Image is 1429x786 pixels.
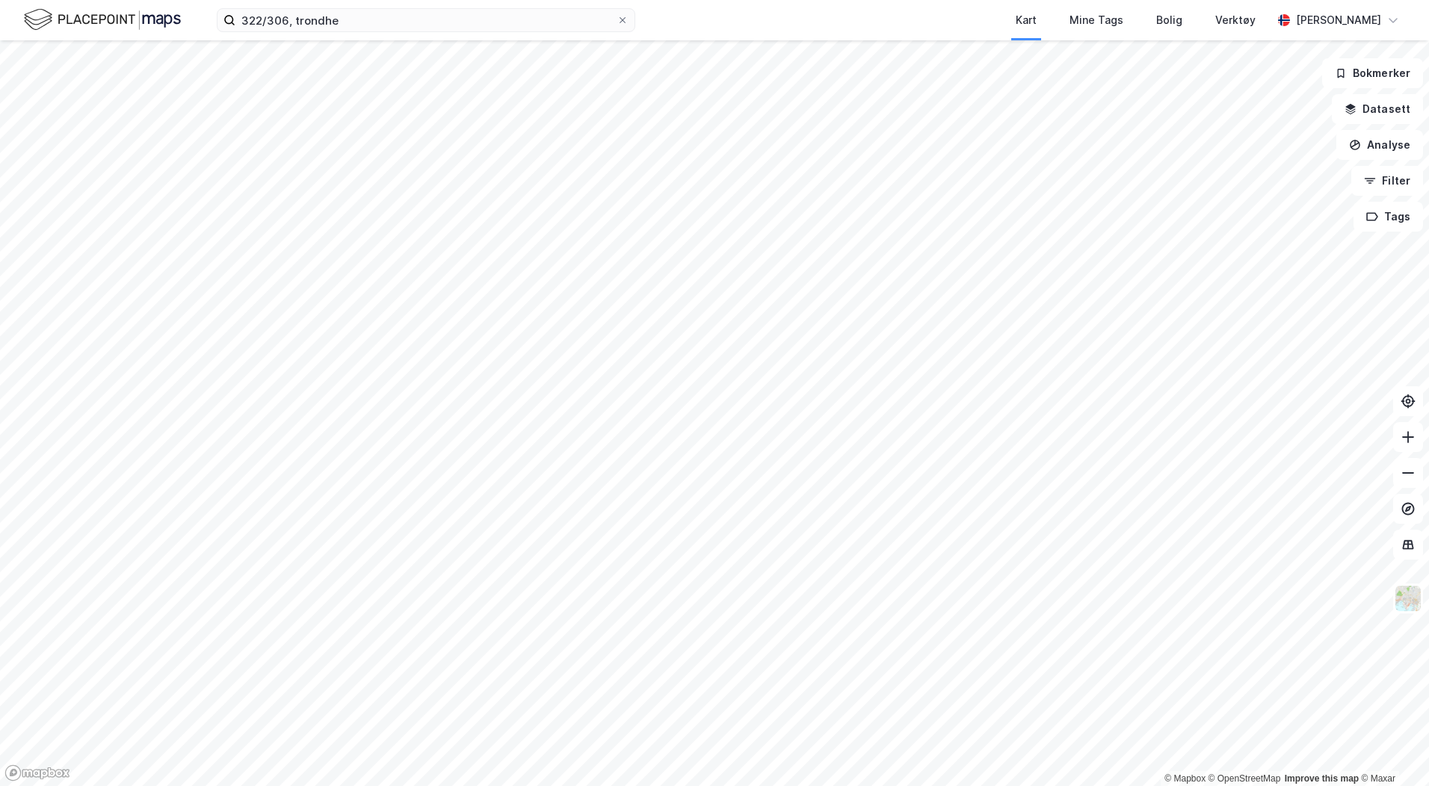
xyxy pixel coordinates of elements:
[1209,773,1281,784] a: OpenStreetMap
[24,7,181,33] img: logo.f888ab2527a4732fd821a326f86c7f29.svg
[1070,11,1123,29] div: Mine Tags
[1354,202,1423,232] button: Tags
[1164,773,1206,784] a: Mapbox
[4,764,70,782] a: Mapbox homepage
[1336,130,1423,160] button: Analyse
[1332,94,1423,124] button: Datasett
[235,9,617,31] input: Søk på adresse, matrikkel, gårdeiere, leietakere eller personer
[1016,11,1037,29] div: Kart
[1285,773,1359,784] a: Improve this map
[1215,11,1256,29] div: Verktøy
[1354,714,1429,786] iframe: Chat Widget
[1394,584,1422,613] img: Z
[1354,714,1429,786] div: Kontrollprogram for chat
[1351,166,1423,196] button: Filter
[1296,11,1381,29] div: [PERSON_NAME]
[1322,58,1423,88] button: Bokmerker
[1156,11,1182,29] div: Bolig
